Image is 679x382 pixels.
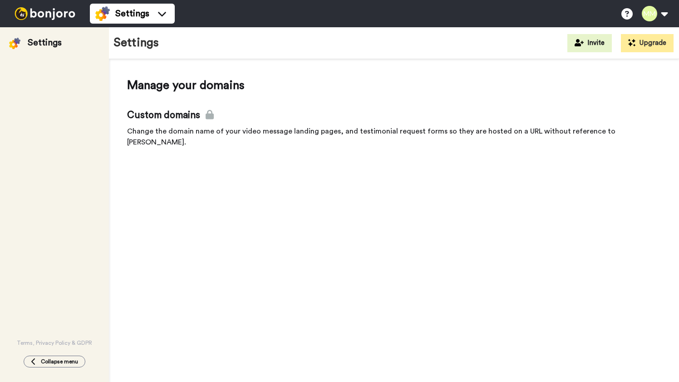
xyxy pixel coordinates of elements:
button: Collapse menu [24,356,85,367]
img: settings-colored.svg [95,6,110,21]
button: Upgrade [621,34,674,52]
span: Settings [115,7,149,20]
img: bj-logo-header-white.svg [11,7,79,20]
div: Settings [28,36,62,49]
span: Custom domains [127,109,661,122]
h1: Settings [113,36,159,50]
span: Collapse menu [41,358,78,365]
img: settings-colored.svg [9,38,20,49]
button: Invite [567,34,612,52]
div: Change the domain name of your video message landing pages, and testimonial request forms so they... [127,126,661,148]
span: Manage your domains [127,77,661,94]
